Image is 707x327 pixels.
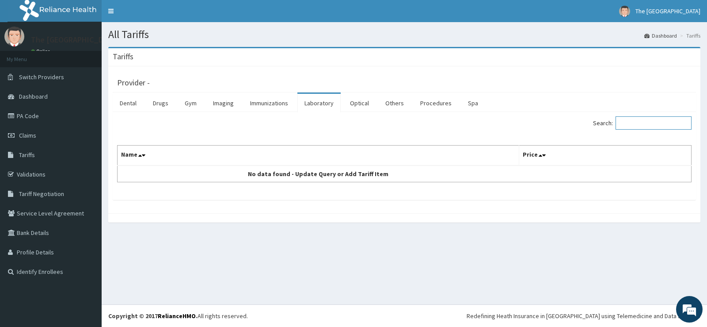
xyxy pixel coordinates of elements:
h3: Provider - [117,79,150,87]
label: Search: [593,116,692,130]
div: Redefining Heath Insurance in [GEOGRAPHIC_DATA] using Telemedicine and Data Science! [467,312,700,320]
td: No data found - Update Query or Add Tariff Item [118,165,519,182]
a: Spa [461,94,485,112]
strong: Copyright © 2017 . [108,312,198,320]
a: Immunizations [243,94,295,112]
span: Tariff Negotiation [19,190,64,198]
p: The [GEOGRAPHIC_DATA] [31,36,119,44]
a: Dental [113,94,144,112]
span: The [GEOGRAPHIC_DATA] [635,7,700,15]
h1: All Tariffs [108,29,700,40]
a: Imaging [206,94,241,112]
a: Optical [343,94,376,112]
th: Price [519,146,692,166]
a: Others [378,94,411,112]
a: Gym [178,94,204,112]
input: Search: [616,116,692,130]
span: Dashboard [19,92,48,100]
a: Online [31,48,52,54]
h3: Tariffs [113,53,133,61]
a: Dashboard [644,32,677,39]
a: Procedures [413,94,459,112]
span: Tariffs [19,151,35,159]
span: Switch Providers [19,73,64,81]
footer: All rights reserved. [102,304,707,327]
li: Tariffs [678,32,700,39]
a: Laboratory [297,94,341,112]
span: Claims [19,131,36,139]
a: RelianceHMO [158,312,196,320]
a: Drugs [146,94,175,112]
th: Name [118,146,519,166]
img: User Image [4,27,24,46]
img: User Image [619,6,630,17]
